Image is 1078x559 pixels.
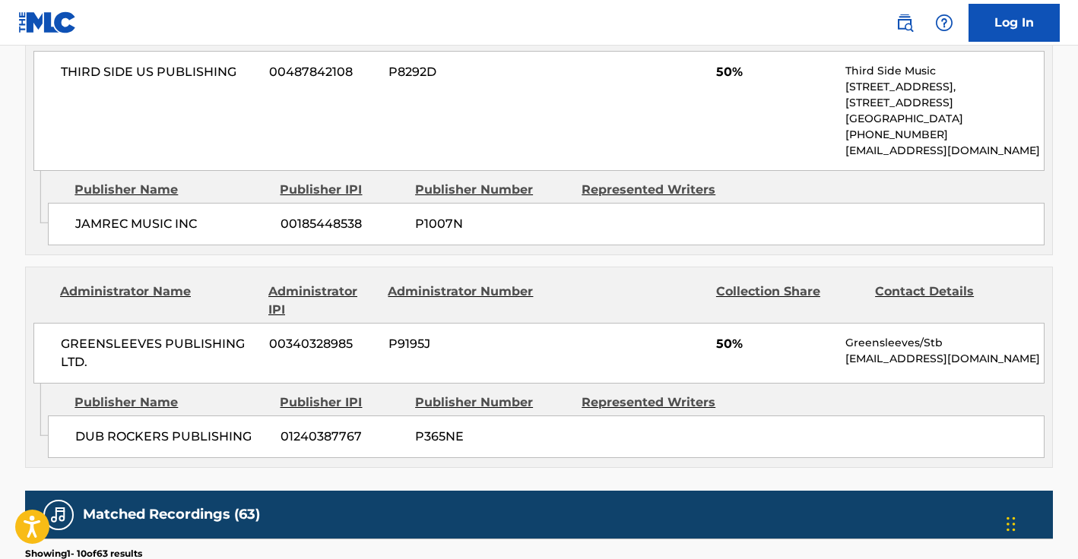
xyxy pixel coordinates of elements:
div: Collection Share [716,283,864,319]
div: Represented Writers [582,393,737,412]
div: Publisher IPI [280,393,404,412]
div: Drag [1007,501,1016,547]
img: Matched Recordings [49,506,68,524]
span: P365NE [415,428,570,446]
div: Publisher Number [415,393,570,412]
img: help [935,14,953,32]
span: 00487842108 [269,63,377,81]
a: Log In [969,4,1060,42]
p: [PHONE_NUMBER] [845,127,1044,143]
p: [STREET_ADDRESS] [845,95,1044,111]
span: 01240387767 [281,428,404,446]
p: Third Side Music [845,63,1044,79]
div: Administrator Name [60,283,257,319]
span: P8292D [388,63,536,81]
div: Administrator IPI [268,283,376,319]
p: [STREET_ADDRESS], [845,79,1044,95]
span: P9195J [388,335,536,353]
div: Administrator Number [388,283,535,319]
iframe: Chat Widget [1002,486,1078,559]
div: Publisher Name [75,181,268,199]
span: P1007N [415,215,570,233]
div: Contact Details [875,283,1023,319]
div: Publisher IPI [280,181,404,199]
p: [GEOGRAPHIC_DATA] [845,111,1044,127]
span: 00185448538 [281,215,404,233]
span: 00340328985 [269,335,377,353]
p: Greensleeves/Stb [845,335,1044,351]
p: [EMAIL_ADDRESS][DOMAIN_NAME] [845,351,1044,367]
div: Publisher Number [415,181,570,199]
span: THIRD SIDE US PUBLISHING [61,63,258,81]
h5: Matched Recordings (63) [83,506,260,523]
span: JAMREC MUSIC INC [75,215,269,233]
a: Public Search [889,8,920,38]
span: GREENSLEEVES PUBLISHING LTD. [61,335,258,371]
div: Publisher Name [75,393,268,412]
span: DUB ROCKERS PUBLISHING [75,428,269,446]
p: [EMAIL_ADDRESS][DOMAIN_NAME] [845,143,1044,159]
div: Help [929,8,959,38]
span: 50% [716,63,834,81]
div: Represented Writers [582,181,737,199]
span: 50% [716,335,834,353]
img: search [896,14,914,32]
img: MLC Logo [18,11,77,33]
